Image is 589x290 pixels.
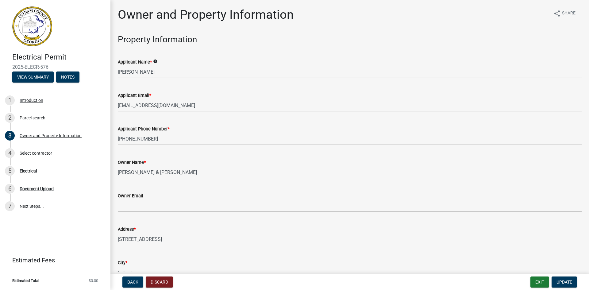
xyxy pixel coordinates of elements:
[12,72,54,83] button: View Summary
[146,276,173,288] button: Discard
[552,276,577,288] button: Update
[12,64,98,70] span: 2025-ELECR-576
[12,6,52,46] img: Putnam County, Georgia
[118,127,170,131] label: Applicant Phone Number
[56,75,79,80] wm-modal-confirm: Notes
[5,131,15,141] div: 3
[56,72,79,83] button: Notes
[118,160,146,165] label: Owner Name
[118,227,136,232] label: Address
[20,98,43,102] div: Introduction
[89,279,98,283] span: $0.00
[5,113,15,123] div: 2
[5,201,15,211] div: 7
[20,133,82,138] div: Owner and Property Information
[127,280,138,284] span: Back
[562,10,576,17] span: Share
[553,10,561,17] i: share
[118,60,152,64] label: Applicant Name
[118,261,127,265] label: City
[5,148,15,158] div: 4
[5,166,15,176] div: 5
[118,94,151,98] label: Applicant Email
[122,276,143,288] button: Back
[549,7,580,19] button: shareShare
[20,151,52,155] div: Select contractor
[5,95,15,105] div: 1
[556,280,572,284] span: Update
[118,7,294,22] h1: Owner and Property Information
[530,276,549,288] button: Exit
[118,34,582,45] h3: Property Information
[153,59,157,64] i: info
[20,116,45,120] div: Parcel search
[12,279,39,283] span: Estimated Total
[5,184,15,194] div: 6
[5,254,101,266] a: Estimated Fees
[20,187,54,191] div: Document Upload
[12,75,54,80] wm-modal-confirm: Summary
[12,53,106,62] h4: Electrical Permit
[118,194,143,198] label: Owner Email
[20,169,37,173] div: Electrical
